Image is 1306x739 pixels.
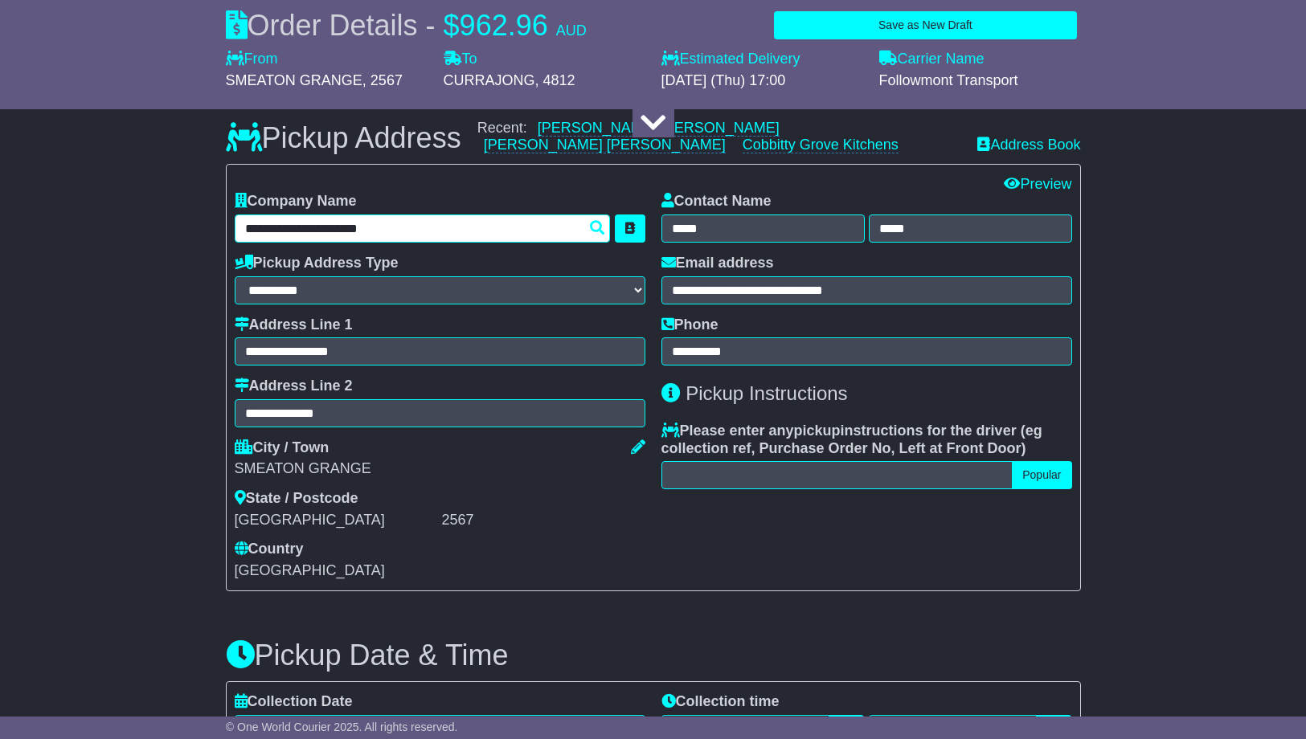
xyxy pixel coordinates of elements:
[235,316,353,334] label: Address Line 1
[226,721,458,733] span: © One World Courier 2025. All rights reserved.
[661,693,780,711] label: Collection time
[661,255,774,272] label: Email address
[686,382,847,404] span: Pickup Instructions
[235,378,353,395] label: Address Line 2
[460,9,548,42] span: 962.96
[535,72,575,88] span: , 4812
[235,439,330,457] label: City / Town
[879,51,985,68] label: Carrier Name
[484,137,726,153] a: [PERSON_NAME] [PERSON_NAME]
[661,423,1072,457] label: Please enter any instructions for the driver ( )
[1012,461,1071,489] button: Popular
[226,51,278,68] label: From
[235,562,385,578] span: [GEOGRAPHIC_DATA]
[362,72,403,88] span: , 2567
[226,72,362,88] span: SMEATON GRANGE
[226,122,461,154] h3: Pickup Address
[235,490,358,508] label: State / Postcode
[879,72,1081,90] div: Followmont Transport
[442,512,645,529] div: 2567
[556,22,587,39] span: AUD
[235,693,353,711] label: Collection Date
[226,639,1081,672] h3: Pickup Date & Time
[235,255,399,272] label: Pickup Address Type
[235,460,645,478] div: SMEATON GRANGE
[743,137,899,153] a: Cobbitty Grove Kitchens
[444,9,460,42] span: $
[235,541,304,558] label: Country
[977,137,1080,154] a: Address Book
[661,51,863,68] label: Estimated Delivery
[226,8,587,43] div: Order Details -
[444,72,535,88] span: CURRAJONG
[235,193,357,210] label: Company Name
[774,11,1076,39] button: Save as New Draft
[661,316,719,334] label: Phone
[661,72,863,90] div: [DATE] (Thu) 17:00
[1004,176,1071,192] a: Preview
[661,193,772,210] label: Contact Name
[661,423,1042,456] span: eg collection ref, Purchase Order No, Left at Front Door
[235,512,438,529] div: [GEOGRAPHIC_DATA]
[444,51,477,68] label: To
[794,423,841,439] span: pickup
